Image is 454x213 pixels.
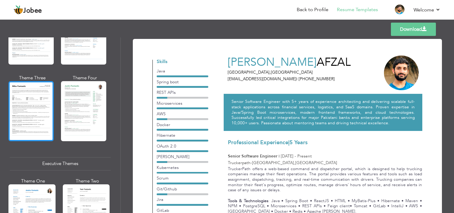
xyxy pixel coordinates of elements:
[384,56,419,90] img: xdfbBbIUP6pnwAAAABJRU5ErkJggg==
[228,160,422,166] p: Truckerpath [GEOGRAPHIC_DATA] [GEOGRAPHIC_DATA]
[297,6,328,13] a: Back to Profile
[228,69,352,75] p: [GEOGRAPHIC_DATA] [GEOGRAPHIC_DATA]
[157,197,208,202] div: Jira
[288,139,289,146] span: |
[14,5,23,15] img: jobee.io
[157,143,208,149] div: OAuth 2.0
[157,68,208,74] div: Java
[157,59,208,65] h4: Skills
[228,76,297,82] span: [EMAIL_ADDRESS][DOMAIN_NAME]
[157,100,208,106] div: Microservices
[228,153,277,159] span: Senior Software Engineer
[157,175,208,181] div: Scrum
[294,160,295,166] span: ,
[64,178,111,184] div: Theme Two
[157,122,208,128] div: Docker
[395,5,404,14] img: Profile Img
[281,153,312,159] span: [DATE] - Present
[157,111,208,117] div: AWS
[391,23,436,36] a: Download
[157,90,208,95] div: REST APIs
[279,153,280,159] span: |
[337,6,378,13] a: Resume Templates
[23,8,42,14] span: Jobee
[157,186,208,192] div: Git/Github
[157,132,208,138] div: Hibernate
[232,99,415,126] p: Senior Software Engineer with 5+ years of experience architecting and delivering scalable full-st...
[10,157,111,170] div: Executive Themes
[10,178,57,184] div: Theme One
[157,165,208,170] div: Kubernetes
[228,198,268,204] strong: Tools & Technologies
[414,6,440,14] a: Welcome
[14,5,42,15] a: Jobee
[317,55,351,70] span: Afzal
[228,140,422,146] h3: Professional Experience 5 Years
[62,75,107,81] div: Theme Four
[10,75,55,81] div: Theme Three
[228,55,317,70] span: [PERSON_NAME]
[299,76,335,82] span: [PHONE_NUMBER]
[270,69,271,75] span: ,
[251,160,252,166] span: -
[296,76,297,82] span: |
[157,79,208,85] div: Spring boot
[157,154,208,160] div: [PERSON_NAME]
